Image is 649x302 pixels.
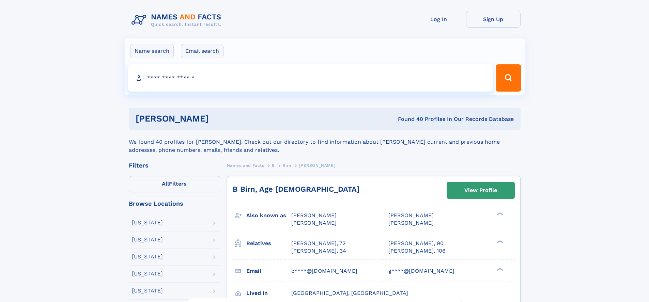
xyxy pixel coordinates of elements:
[291,247,346,255] a: [PERSON_NAME], 34
[496,64,521,92] button: Search Button
[128,64,493,92] input: search input
[246,238,291,249] h3: Relatives
[291,220,337,226] span: [PERSON_NAME]
[464,182,497,198] div: View Profile
[132,220,163,225] div: [US_STATE]
[136,114,304,123] h1: [PERSON_NAME]
[233,185,359,193] a: B Birn, Age [DEMOGRAPHIC_DATA]
[162,180,169,187] span: All
[227,161,264,170] a: Names and Facts
[388,212,434,219] span: [PERSON_NAME]
[130,44,174,58] label: Name search
[388,220,434,226] span: [PERSON_NAME]
[129,176,220,192] label: Filters
[282,163,291,168] span: Birn
[291,290,408,296] span: [GEOGRAPHIC_DATA], [GEOGRAPHIC_DATA]
[129,162,220,169] div: Filters
[291,240,345,247] a: [PERSON_NAME], 72
[246,287,291,299] h3: Lived in
[246,265,291,277] h3: Email
[299,163,335,168] span: [PERSON_NAME]
[129,11,227,29] img: Logo Names and Facts
[466,11,521,28] a: Sign Up
[495,212,504,216] div: ❯
[246,210,291,221] h3: Also known as
[132,288,163,293] div: [US_STATE]
[272,161,275,170] a: B
[129,130,521,154] div: We found 40 profiles for [PERSON_NAME]. Check out our directory to find information about [PERSON...
[412,11,466,28] a: Log In
[388,247,446,255] a: [PERSON_NAME], 106
[282,161,291,170] a: Birn
[495,267,504,271] div: ❯
[495,239,504,244] div: ❯
[132,271,163,276] div: [US_STATE]
[129,201,220,207] div: Browse Locations
[132,254,163,259] div: [US_STATE]
[388,240,444,247] a: [PERSON_NAME], 90
[447,182,514,198] a: View Profile
[181,44,223,58] label: Email search
[303,115,514,123] div: Found 40 Profiles In Our Records Database
[272,163,275,168] span: B
[132,237,163,242] div: [US_STATE]
[291,212,337,219] span: [PERSON_NAME]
